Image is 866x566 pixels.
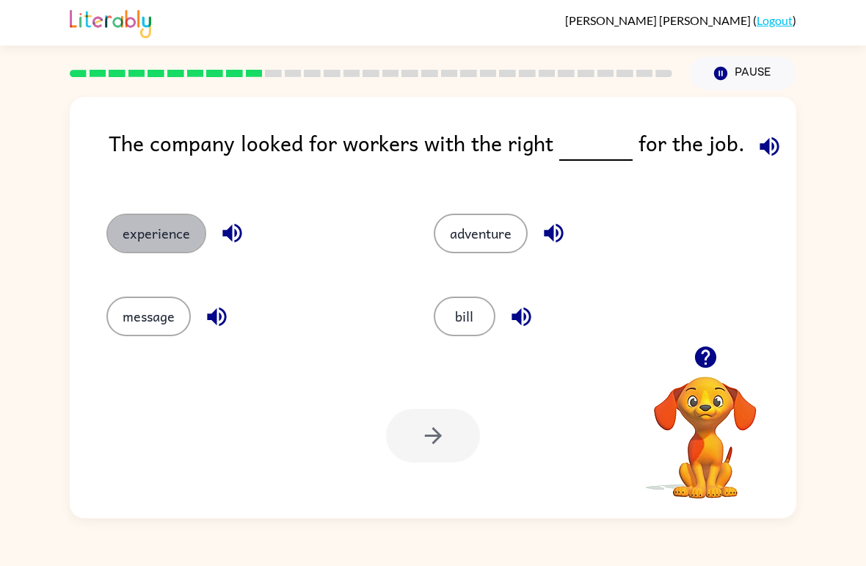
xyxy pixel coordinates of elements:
[434,297,495,336] button: bill
[690,57,796,90] button: Pause
[565,13,796,27] div: ( )
[106,214,206,253] button: experience
[106,297,191,336] button: message
[434,214,528,253] button: adventure
[109,126,796,184] div: The company looked for workers with the right for the job.
[757,13,793,27] a: Logout
[565,13,753,27] span: [PERSON_NAME] [PERSON_NAME]
[70,6,151,38] img: Literably
[632,354,779,501] video: Your browser must support playing .mp4 files to use Literably. Please try using another browser.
